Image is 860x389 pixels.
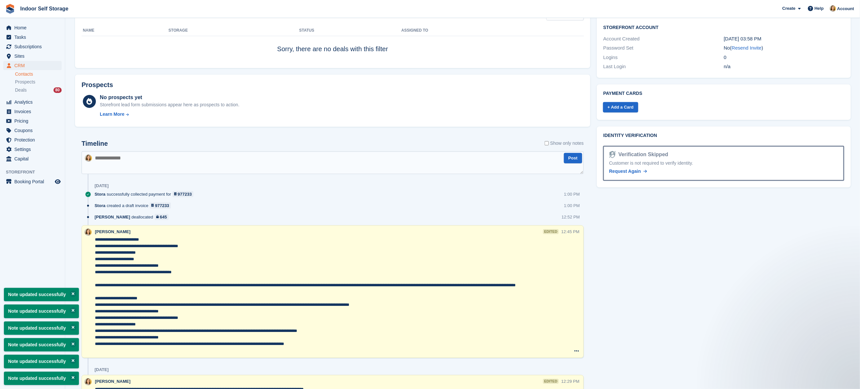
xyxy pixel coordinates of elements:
[15,79,35,85] span: Prospects
[53,87,62,93] div: 80
[85,155,92,162] img: Emma Higgins
[609,160,838,167] div: Customer is not required to verify identity.
[95,202,174,209] div: created a draft invoice
[603,102,638,113] a: + Add a Card
[3,126,62,135] a: menu
[3,42,62,51] a: menu
[100,111,124,118] div: Learn More
[95,229,130,234] span: [PERSON_NAME]
[3,52,62,61] a: menu
[95,214,172,220] div: deallocated
[82,81,113,89] h2: Prospects
[155,202,169,209] div: 977233
[609,168,647,175] a: Request Again
[82,25,169,36] th: Name
[3,107,62,116] a: menu
[14,116,53,126] span: Pricing
[4,355,79,368] p: Note updated successfully
[173,191,194,197] a: 977233
[603,54,724,61] div: Logins
[5,4,15,14] img: stora-icon-8386f47178a22dfd0bd8f6a31ec36ba5ce8667c1dd55bd0f319d3a0aa187defe.svg
[3,116,62,126] a: menu
[14,126,53,135] span: Coupons
[95,367,109,372] div: [DATE]
[3,177,62,186] a: menu
[15,87,62,94] a: Deals 80
[4,288,79,301] p: Note updated successfully
[14,52,53,61] span: Sites
[100,111,239,118] a: Learn More
[155,214,169,220] a: 645
[4,322,79,335] p: Note updated successfully
[609,169,641,174] span: Request Again
[14,42,53,51] span: Subscriptions
[732,45,762,51] a: Resend Invite
[14,135,53,144] span: Protection
[14,154,53,163] span: Capital
[724,54,844,61] div: 0
[14,107,53,116] span: Invoices
[603,35,724,43] div: Account Created
[564,153,582,164] button: Post
[277,45,388,52] span: Sorry, there are no deals with this filter
[724,35,844,43] div: [DATE] 03:58 PM
[95,191,105,197] span: Stora
[3,61,62,70] a: menu
[3,135,62,144] a: menu
[609,151,616,158] img: Identity Verification Ready
[616,151,668,158] div: Verification Skipped
[150,202,171,209] a: 977233
[782,5,795,12] span: Create
[54,178,62,186] a: Preview store
[84,378,92,385] img: Emma Higgins
[543,379,559,384] div: edited
[564,202,580,209] div: 1:00 PM
[4,305,79,318] p: Note updated successfully
[18,3,71,14] a: Indoor Self Storage
[561,378,580,384] div: 12:29 PM
[543,229,559,234] div: edited
[815,5,824,12] span: Help
[3,23,62,32] a: menu
[95,214,130,220] span: [PERSON_NAME]
[95,202,105,209] span: Stora
[14,97,53,107] span: Analytics
[84,229,92,236] img: Emma Higgins
[14,23,53,32] span: Home
[4,372,79,385] p: Note updated successfully
[603,44,724,52] div: Password Set
[545,140,549,147] input: Show only notes
[14,145,53,154] span: Settings
[564,191,580,197] div: 1:00 PM
[299,25,401,36] th: Status
[837,6,854,12] span: Account
[160,214,167,220] div: 645
[603,63,724,70] div: Last Login
[100,101,239,108] div: Storefront lead form submissions appear here as prospects to action.
[14,61,53,70] span: CRM
[562,214,580,220] div: 12:52 PM
[724,63,844,70] div: n/a
[14,177,53,186] span: Booking Portal
[3,33,62,42] a: menu
[169,25,299,36] th: Storage
[3,97,62,107] a: menu
[603,24,844,30] h2: Storefront Account
[603,133,844,138] h2: Identity verification
[3,145,62,154] a: menu
[15,87,27,93] span: Deals
[724,44,844,52] div: No
[95,183,109,188] div: [DATE]
[830,5,836,12] img: Emma Higgins
[95,379,130,384] span: [PERSON_NAME]
[561,229,580,235] div: 12:45 PM
[401,25,584,36] th: Assigned to
[4,338,79,352] p: Note updated successfully
[15,71,62,77] a: Contacts
[95,191,197,197] div: successfully collected payment for
[6,169,65,175] span: Storefront
[3,154,62,163] a: menu
[545,140,584,147] label: Show only notes
[14,33,53,42] span: Tasks
[100,94,239,101] div: No prospects yet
